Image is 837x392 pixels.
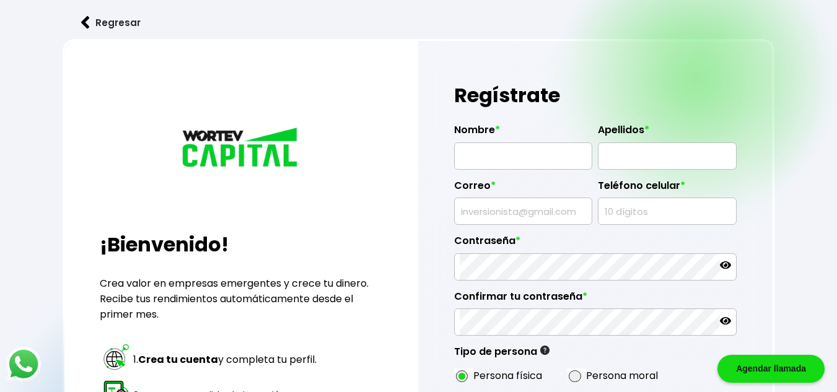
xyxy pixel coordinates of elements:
img: paso 1 [102,342,131,372]
strong: Crea tu cuenta [138,352,218,367]
label: Tipo de persona [454,346,550,364]
label: Persona moral [586,368,658,383]
label: Confirmar tu contraseña [454,290,737,309]
input: 10 dígitos [603,198,730,224]
td: 1. y completa tu perfil. [133,342,320,377]
label: Persona física [473,368,542,383]
label: Contraseña [454,235,737,253]
h1: Regístrate [454,77,737,114]
a: flecha izquierdaRegresar [63,6,774,39]
img: logo_wortev_capital [179,126,303,172]
input: inversionista@gmail.com [460,198,587,224]
label: Correo [454,180,592,198]
img: flecha izquierda [81,16,90,29]
div: Agendar llamada [717,355,825,383]
img: gfR76cHglkPwleuBLjWdxeZVvX9Wp6JBDmjRYY8JYDQn16A2ICN00zLTgIroGa6qie5tIuWH7V3AapTKqzv+oMZsGfMUqL5JM... [540,346,550,355]
label: Apellidos [598,124,736,142]
img: logos_whatsapp-icon.242b2217.svg [6,347,41,381]
h2: ¡Bienvenido! [100,230,382,259]
label: Teléfono celular [598,180,736,198]
p: Crea valor en empresas emergentes y crece tu dinero. Recibe tus rendimientos automáticamente desd... [100,276,382,322]
button: Regresar [63,6,159,39]
label: Nombre [454,124,592,142]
